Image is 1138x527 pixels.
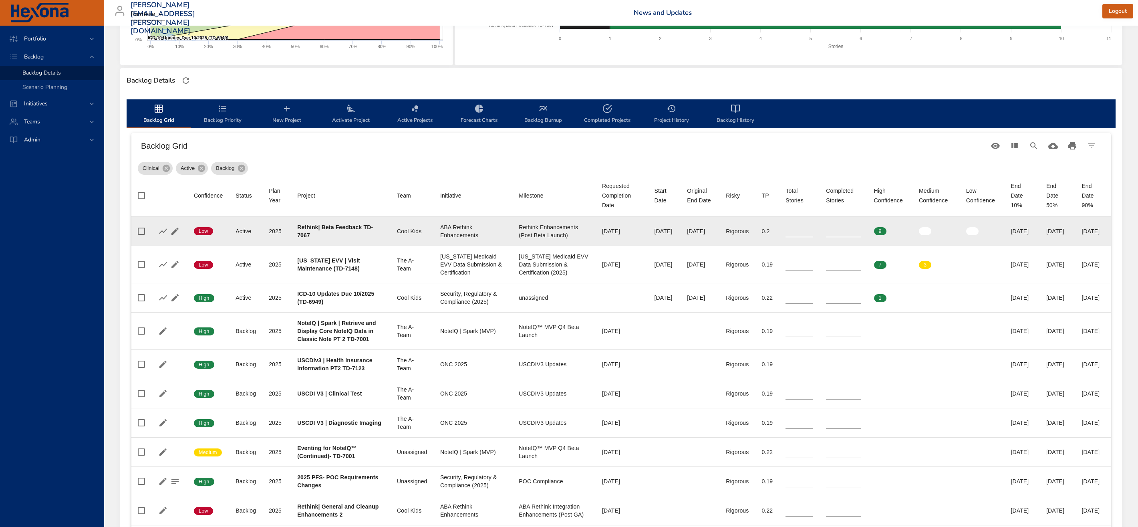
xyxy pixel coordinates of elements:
div: [DATE] [1046,260,1069,269]
div: TP [761,191,769,200]
div: Sort [919,186,953,205]
div: [DATE] [1046,477,1069,485]
div: 2025 [269,507,284,515]
span: Backlog History [708,104,763,125]
div: Sort [687,186,713,205]
div: End Date 10% [1011,181,1033,210]
text: 8 [960,36,962,41]
span: 9 [874,228,886,235]
div: Start Date [654,186,674,205]
span: Backlog Burnup [516,104,570,125]
div: The A-Team [397,386,427,402]
div: 0.19 [761,419,773,427]
div: Backlog [236,507,256,515]
span: Confidence [194,191,223,200]
span: Medium [194,449,222,456]
div: NoteIQ™ MVP Q4 Beta Launch [519,444,589,460]
div: Sort [440,191,461,200]
text: 40% [262,44,271,49]
div: [DATE] [1046,327,1069,335]
div: Backlog [236,360,256,368]
div: Backlog [236,477,256,485]
div: Sort [966,186,998,205]
div: [DATE] [1046,390,1069,398]
div: [DATE] [654,227,674,235]
span: Team [397,191,427,200]
span: High [194,328,214,335]
div: [DATE] [1011,360,1033,368]
span: Total Stories [786,186,813,205]
div: [DATE] [1011,390,1033,398]
div: [DATE] [602,327,642,335]
div: Rigorous [726,294,749,302]
div: The A-Team [397,415,427,431]
div: Medium Confidence [919,186,953,205]
span: Completed Stories [826,186,861,205]
div: Plan Year [269,186,284,205]
div: [DATE] [1082,327,1104,335]
div: Unassigned [397,448,427,456]
div: End Date 90% [1082,181,1104,210]
span: 0 [966,228,979,235]
div: Raintree [131,8,165,21]
span: Low [194,261,213,269]
div: [DATE] [1046,507,1069,515]
button: View Columns [1005,136,1024,155]
div: [DATE] [687,294,713,302]
div: Security, Regulatory & Compliance (2025) [440,473,506,489]
img: Hexona [10,3,70,23]
div: Rigorous [726,227,749,235]
div: [DATE] [602,419,642,427]
span: Low [194,507,213,515]
div: [US_STATE] Medicaid EVV Data Submission & Certification [440,252,506,277]
div: [DATE] [1082,260,1104,269]
span: Backlog [211,164,239,172]
div: [DATE] [1011,294,1033,302]
span: Milestone [519,191,589,200]
div: 2025 [269,260,284,269]
div: 2025 [269,360,284,368]
div: Sort [654,186,674,205]
div: [DATE] [1046,360,1069,368]
span: Forecast Charts [452,104,506,125]
text: Stories [828,43,843,49]
div: Backlog [236,448,256,456]
div: Initiative [440,191,461,200]
div: USCDIV3 Updates [519,419,589,427]
div: Project [297,191,315,200]
div: Backlog [236,419,256,427]
div: Sort [297,191,315,200]
span: Original End Date [687,186,713,205]
text: 11 [1106,36,1111,41]
div: ABA Rethink Enhancements [440,503,506,519]
span: Clinical [138,164,164,172]
div: Rigorous [726,327,749,335]
div: [DATE] [1011,448,1033,456]
span: Admin [18,136,47,143]
div: 2025 [269,294,284,302]
span: Activate Project [324,104,378,125]
div: [DATE] [654,294,674,302]
a: News and Updates [634,8,692,17]
button: Logout [1102,4,1133,19]
text: 0 [559,36,561,41]
span: Active Projects [388,104,442,125]
div: Status [236,191,252,200]
div: unassigned [519,294,589,302]
span: Initiative [440,191,506,200]
span: Risky [726,191,749,200]
div: Cool Kids [397,227,427,235]
div: ONC 2025 [440,360,506,368]
text: 4 [759,36,762,41]
div: Active [236,260,256,269]
button: Standard Views [986,136,1005,155]
div: NoteIQ | Spark (MVP) [440,448,506,456]
div: [DATE] [1011,327,1033,335]
div: 0.22 [761,448,773,456]
button: Edit Project Details [169,225,181,237]
div: 0.22 [761,507,773,515]
button: Edit Project Details [157,475,169,487]
div: Rethink Enhancements (Post Beta Launch) [519,223,589,239]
